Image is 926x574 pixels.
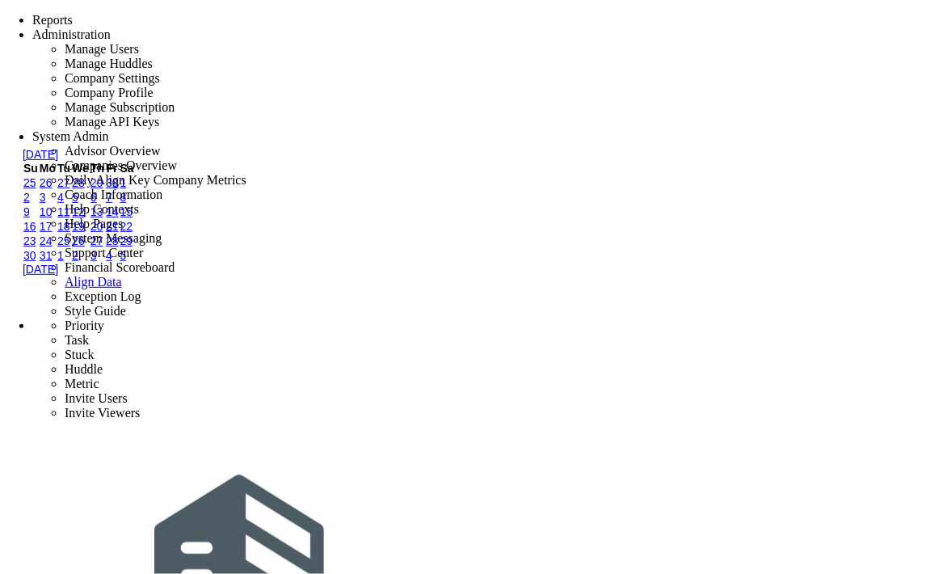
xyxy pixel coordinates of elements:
[90,205,103,218] a: 13
[23,191,30,204] a: 2
[40,249,53,262] a: 31
[57,249,64,262] a: 1
[23,205,30,218] a: 9
[57,191,64,204] a: 4
[120,234,133,247] a: 29
[40,191,46,204] a: 3
[106,176,119,189] a: 30
[90,234,103,247] a: 27
[40,205,53,218] a: 10
[90,176,103,189] a: 29
[65,100,175,114] span: Manage Subscription
[120,249,127,262] a: 5
[23,249,36,262] a: 30
[120,161,135,175] th: Saturday
[40,234,53,247] a: 24
[72,191,78,204] a: 5
[23,220,36,233] a: 16
[65,144,161,158] span: Advisor Overview
[120,175,135,190] td: Current focused date is Saturday, May 1, 2027
[65,57,153,70] span: Manage Huddles
[40,176,53,189] a: 26
[106,191,112,204] a: 7
[57,220,70,233] a: 18
[65,71,160,85] span: Company Settings
[71,161,90,175] th: Wednesday
[120,191,127,204] a: 8
[90,191,97,204] a: 6
[90,220,103,233] a: 20
[23,148,58,161] a: [DATE]
[23,161,39,175] th: Sunday
[23,234,36,247] a: 23
[106,234,119,247] a: 28
[72,205,85,218] a: 12
[106,220,119,233] a: 21
[32,129,109,143] span: System Admin
[23,263,58,276] a: [DATE]
[72,234,85,247] a: 26
[65,115,159,129] span: Manage API Keys
[32,27,111,41] span: Administration
[39,161,57,175] th: Monday
[65,86,154,99] span: Company Profile
[72,176,85,189] a: 28
[106,249,112,262] a: 4
[105,161,120,175] th: Friday
[90,161,105,175] th: Thursday
[65,173,246,187] span: Daily Align Key Company Metrics
[120,205,133,218] a: 15
[57,161,71,175] th: Tuesday
[120,220,133,233] a: 22
[106,205,119,218] a: 14
[90,249,97,262] a: 3
[40,220,53,233] a: 17
[65,42,139,56] span: Manage Users
[57,205,70,218] a: 11
[32,13,73,27] span: Reports
[57,176,70,189] a: 27
[23,176,36,189] a: 25
[72,249,78,262] a: 2
[57,234,70,247] a: 25
[120,176,127,189] a: 1
[72,220,85,233] a: 19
